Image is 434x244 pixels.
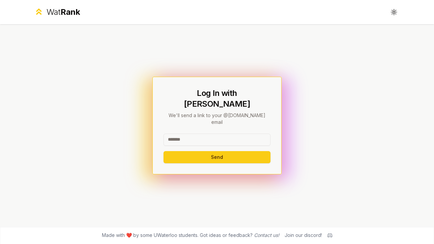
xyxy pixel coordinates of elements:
[61,7,80,17] span: Rank
[285,232,322,239] div: Join our discord!
[46,7,80,18] div: Wat
[164,112,270,126] p: We'll send a link to your @[DOMAIN_NAME] email
[102,232,279,239] span: Made with ❤️ by some UWaterloo students. Got ideas or feedback?
[164,88,270,109] h1: Log In with [PERSON_NAME]
[164,151,270,163] button: Send
[34,7,80,18] a: WatRank
[254,232,279,238] a: Contact us!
